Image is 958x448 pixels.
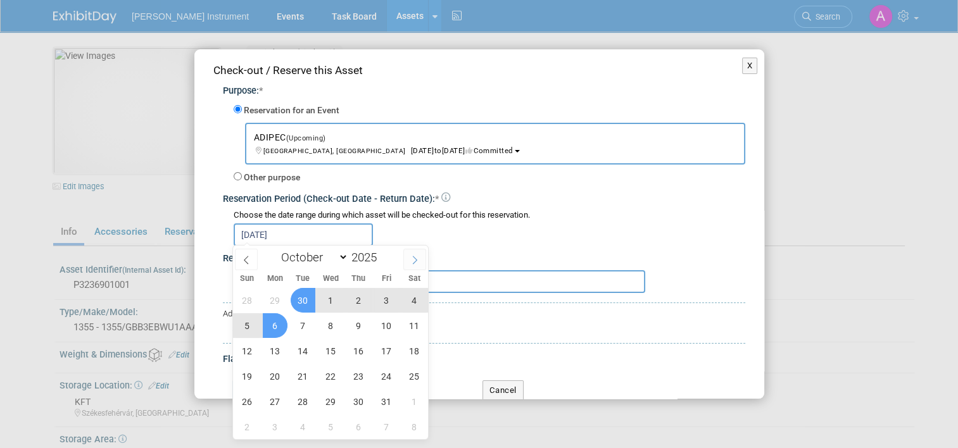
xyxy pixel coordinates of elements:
[374,288,399,313] span: October 3, 2025
[289,275,317,283] span: Tue
[402,389,427,414] span: November 1, 2025
[233,275,261,283] span: Sun
[254,132,513,155] span: ADIPEC
[245,123,745,165] button: ADIPEC(Upcoming) [GEOGRAPHIC_DATA], [GEOGRAPHIC_DATA][DATE]to[DATE]Committed
[318,339,343,363] span: October 15, 2025
[261,275,289,283] span: Mon
[234,223,373,246] input: Check-out Date - Return Date
[344,275,372,283] span: Thu
[263,339,287,363] span: October 13, 2025
[263,364,287,389] span: October 20, 2025
[742,58,758,74] button: X
[346,288,371,313] span: October 2, 2025
[348,250,386,264] input: Year
[244,104,339,117] label: Reservation for an Event
[235,364,260,389] span: October 19, 2025
[402,339,427,363] span: October 18, 2025
[235,414,260,439] span: November 2, 2025
[286,134,326,142] span: (Upcoming)
[346,389,371,414] span: October 30, 2025
[346,414,371,439] span: November 6, 2025
[402,313,427,338] span: October 11, 2025
[372,275,400,283] span: Fri
[374,364,399,389] span: October 24, 2025
[482,380,524,401] button: Cancel
[235,313,260,338] span: October 5, 2025
[318,414,343,439] span: November 5, 2025
[318,364,343,389] span: October 22, 2025
[223,253,301,264] span: Reservation Notes:
[434,146,442,155] span: to
[263,288,287,313] span: September 29, 2025
[374,414,399,439] span: November 7, 2025
[291,313,315,338] span: October 7, 2025
[400,275,428,283] span: Sat
[223,354,243,364] span: Flag:
[213,64,363,77] span: Check-out / Reserve this Asset
[291,414,315,439] span: November 4, 2025
[291,339,315,363] span: October 14, 2025
[402,288,427,313] span: October 4, 2025
[263,414,287,439] span: November 3, 2025
[346,364,371,389] span: October 23, 2025
[374,389,399,414] span: October 31, 2025
[223,187,745,206] div: Reservation Period (Check-out Date - Return Date):
[291,364,315,389] span: October 21, 2025
[402,364,427,389] span: October 25, 2025
[402,414,427,439] span: November 8, 2025
[291,288,315,313] span: September 30, 2025
[235,288,260,313] span: September 28, 2025
[317,275,344,283] span: Wed
[223,85,745,98] div: Purpose:
[346,339,371,363] span: October 16, 2025
[374,339,399,363] span: October 17, 2025
[346,313,371,338] span: October 9, 2025
[232,380,274,401] button: Submit
[223,308,745,320] div: Advanced Options
[263,313,287,338] span: October 6, 2025
[275,249,348,265] select: Month
[263,389,287,414] span: October 27, 2025
[318,313,343,338] span: October 8, 2025
[244,171,300,184] label: Other purpose
[234,209,745,221] div: Choose the date range during which asset will be checked-out for this reservation.
[232,324,372,334] a: Specify Shipping Logistics Category
[374,313,399,338] span: October 10, 2025
[235,339,260,363] span: October 12, 2025
[235,389,260,414] span: October 26, 2025
[318,288,343,313] span: October 1, 2025
[291,389,315,414] span: October 28, 2025
[263,147,411,155] span: [GEOGRAPHIC_DATA], [GEOGRAPHIC_DATA]
[318,389,343,414] span: October 29, 2025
